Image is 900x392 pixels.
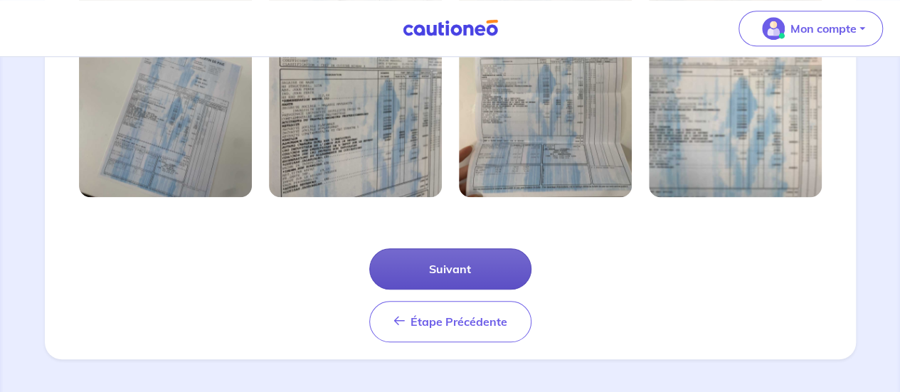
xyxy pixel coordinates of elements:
img: Cautioneo [397,19,504,37]
img: illu_account_valid_menu.svg [762,17,785,40]
button: Suivant [369,248,531,290]
p: Mon compte [790,20,857,37]
button: Étape Précédente [369,301,531,342]
span: Étape Précédente [411,314,507,329]
button: illu_account_valid_menu.svgMon compte [738,11,883,46]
